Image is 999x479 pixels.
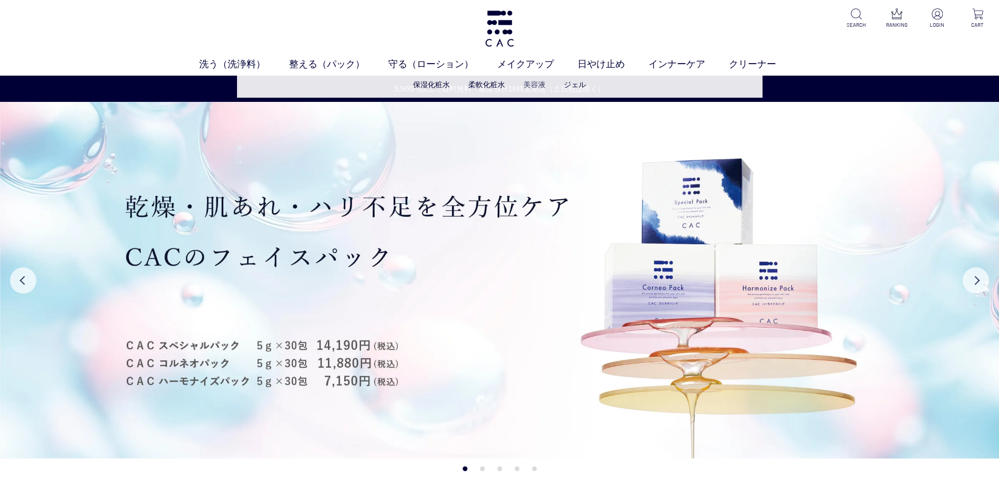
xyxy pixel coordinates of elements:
[578,57,648,71] a: 日やけ止め
[564,80,586,89] a: ジェル
[965,21,991,29] p: CART
[289,57,388,71] a: 整える（パック）
[924,8,950,29] a: LOGIN
[10,267,36,294] button: Previous
[199,57,289,71] a: 洗う（洗浄料）
[963,267,989,294] button: Next
[965,8,991,29] a: CART
[468,80,505,89] a: 柔軟化粧水
[483,11,516,47] img: logo
[413,80,450,89] a: 保湿化粧水
[843,21,869,29] p: SEARCH
[532,466,537,471] button: 5 of 5
[497,466,502,471] button: 3 of 5
[388,57,497,71] a: 守る（ローション）
[648,57,729,71] a: インナーケア
[729,57,800,71] a: クリーナー
[843,8,869,29] a: SEARCH
[462,466,467,471] button: 1 of 5
[514,466,519,471] button: 4 of 5
[884,21,910,29] p: RANKING
[523,80,545,89] a: 美容液
[497,57,578,71] a: メイクアップ
[1,84,998,95] a: 5,500円以上で送料無料・最短当日16時迄発送（土日祝は除く）
[924,21,950,29] p: LOGIN
[884,8,910,29] a: RANKING
[480,466,485,471] button: 2 of 5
